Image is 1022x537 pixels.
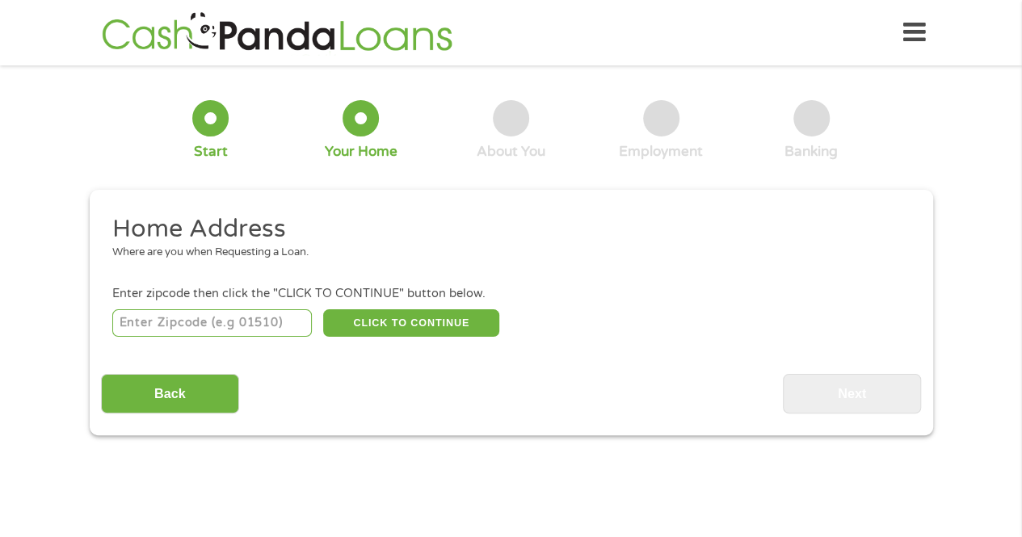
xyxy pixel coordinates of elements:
div: Banking [784,143,838,161]
input: Enter Zipcode (e.g 01510) [112,309,312,337]
div: Where are you when Requesting a Loan. [112,245,898,261]
div: Employment [619,143,703,161]
div: Enter zipcode then click the "CLICK TO CONTINUE" button below. [112,285,909,303]
button: CLICK TO CONTINUE [323,309,499,337]
div: About You [477,143,545,161]
input: Back [101,374,239,413]
img: GetLoanNow Logo [97,10,457,56]
h2: Home Address [112,213,898,245]
div: Your Home [325,143,397,161]
div: Start [194,143,228,161]
input: Next [783,374,921,413]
